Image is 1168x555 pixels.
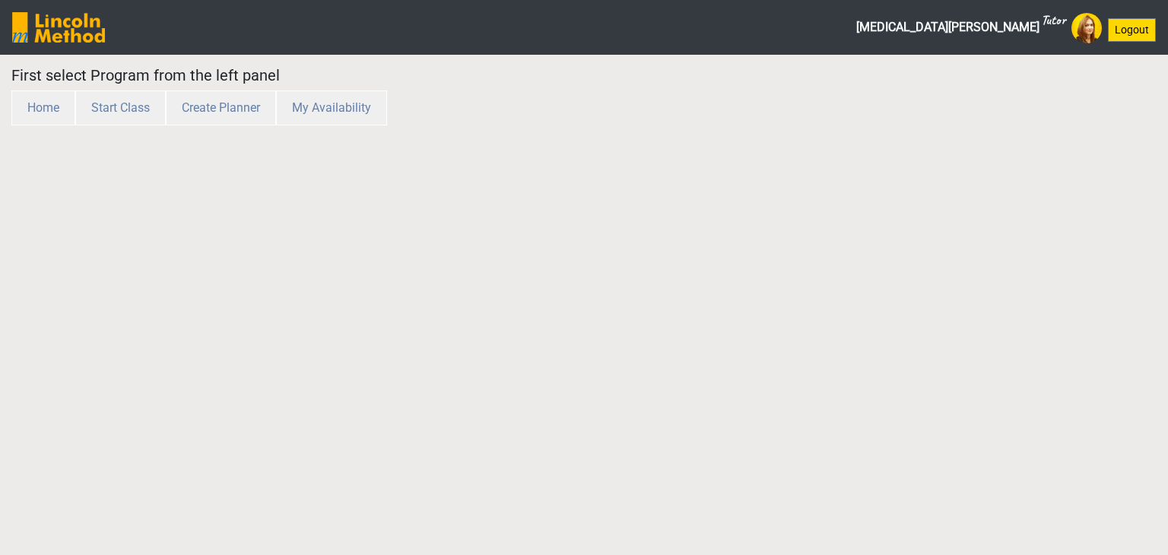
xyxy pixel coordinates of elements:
img: Avatar [1071,13,1102,43]
a: Home [11,100,75,115]
img: SGY6awQAAAABJRU5ErkJggg== [12,12,105,43]
a: Create Planner [166,100,276,115]
button: Create Planner [166,90,276,125]
h5: First select Program from the left panel [11,66,865,84]
button: My Availability [276,90,387,125]
a: My Availability [276,100,387,115]
button: Logout [1108,18,1156,42]
button: Home [11,90,75,125]
sup: Tutor [1041,11,1065,28]
a: Start Class [75,100,166,115]
button: Start Class [75,90,166,125]
span: [MEDICAL_DATA][PERSON_NAME] [856,12,1065,43]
